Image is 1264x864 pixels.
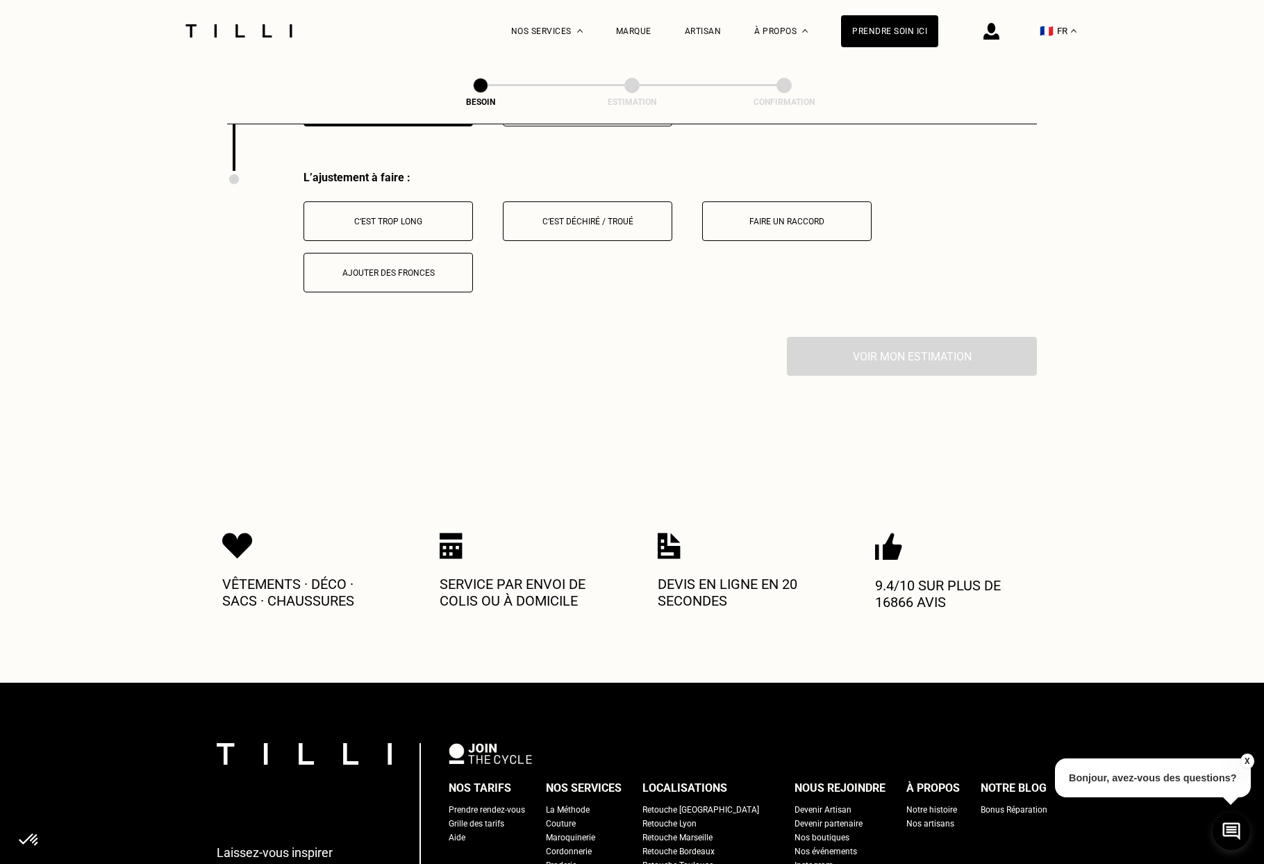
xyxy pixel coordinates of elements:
[411,97,550,107] div: Besoin
[217,845,333,860] p: Laissez-vous inspirer
[1040,24,1054,38] span: 🇫🇷
[795,817,863,831] a: Devenir partenaire
[841,15,938,47] a: Prendre soin ici
[981,778,1047,799] div: Notre blog
[303,253,473,292] button: Ajouter des fronces
[906,778,960,799] div: À propos
[710,217,864,226] div: Faire un raccord
[303,171,1037,184] div: L’ajustement à faire :
[906,817,954,831] a: Nos artisans
[981,803,1047,817] a: Bonus Réparation
[449,803,525,817] a: Prendre rendez-vous
[642,817,697,831] a: Retouche Lyon
[715,97,854,107] div: Confirmation
[702,201,872,241] button: Faire un raccord
[685,26,722,36] a: Artisan
[546,803,590,817] a: La Méthode
[795,778,885,799] div: Nous rejoindre
[1240,754,1254,769] button: X
[222,576,389,609] p: Vêtements · Déco · Sacs · Chaussures
[503,201,672,241] button: C‘est déchiré / troué
[906,803,957,817] a: Notre histoire
[440,576,606,609] p: Service par envoi de colis ou à domicile
[546,831,595,845] a: Maroquinerie
[875,577,1042,610] p: 9.4/10 sur plus de 16866 avis
[311,268,465,278] div: Ajouter des fronces
[983,23,999,40] img: icône connexion
[802,29,808,33] img: Menu déroulant à propos
[510,217,665,226] div: C‘est déchiré / troué
[311,217,465,226] div: C‘est trop long
[795,845,857,858] a: Nos événements
[642,803,759,817] a: Retouche [GEOGRAPHIC_DATA]
[222,533,253,559] img: Icon
[642,845,715,858] a: Retouche Bordeaux
[449,817,504,831] a: Grille des tarifs
[875,533,902,560] img: Icon
[795,803,851,817] a: Devenir Artisan
[658,533,681,559] img: Icon
[795,831,849,845] a: Nos boutiques
[440,533,463,559] img: Icon
[449,778,511,799] div: Nos tarifs
[1055,758,1251,797] p: Bonjour, avez-vous des questions?
[303,201,473,241] button: C‘est trop long
[546,845,592,858] a: Cordonnerie
[217,743,392,765] img: logo Tilli
[563,97,701,107] div: Estimation
[642,831,713,845] a: Retouche Marseille
[449,831,465,845] a: Aide
[546,817,576,831] a: Couture
[616,26,651,36] a: Marque
[658,576,824,609] p: Devis en ligne en 20 secondes
[181,24,297,38] img: Logo du service de couturière Tilli
[1071,29,1076,33] img: menu déroulant
[546,778,622,799] div: Nos services
[642,778,727,799] div: Localisations
[577,29,583,33] img: Menu déroulant
[449,743,532,764] img: logo Join The Cycle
